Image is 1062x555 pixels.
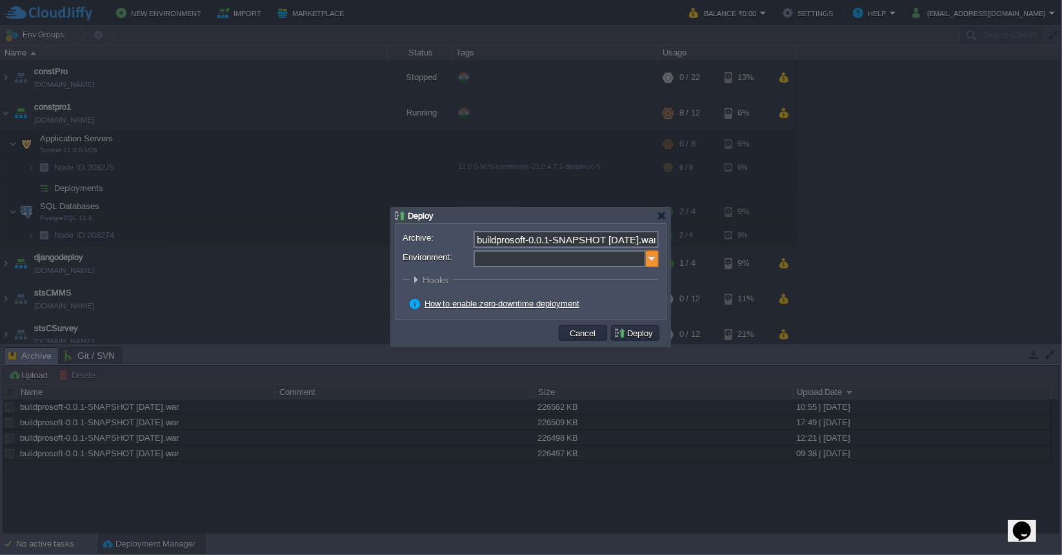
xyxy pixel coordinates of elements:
[403,231,472,245] label: Archive:
[1008,503,1049,542] iframe: chat widget
[614,327,657,339] button: Deploy
[423,275,452,285] span: Hooks
[408,211,434,221] span: Deploy
[425,299,579,308] a: How to enable zero-downtime deployment
[566,327,600,339] button: Cancel
[403,250,472,264] label: Environment:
